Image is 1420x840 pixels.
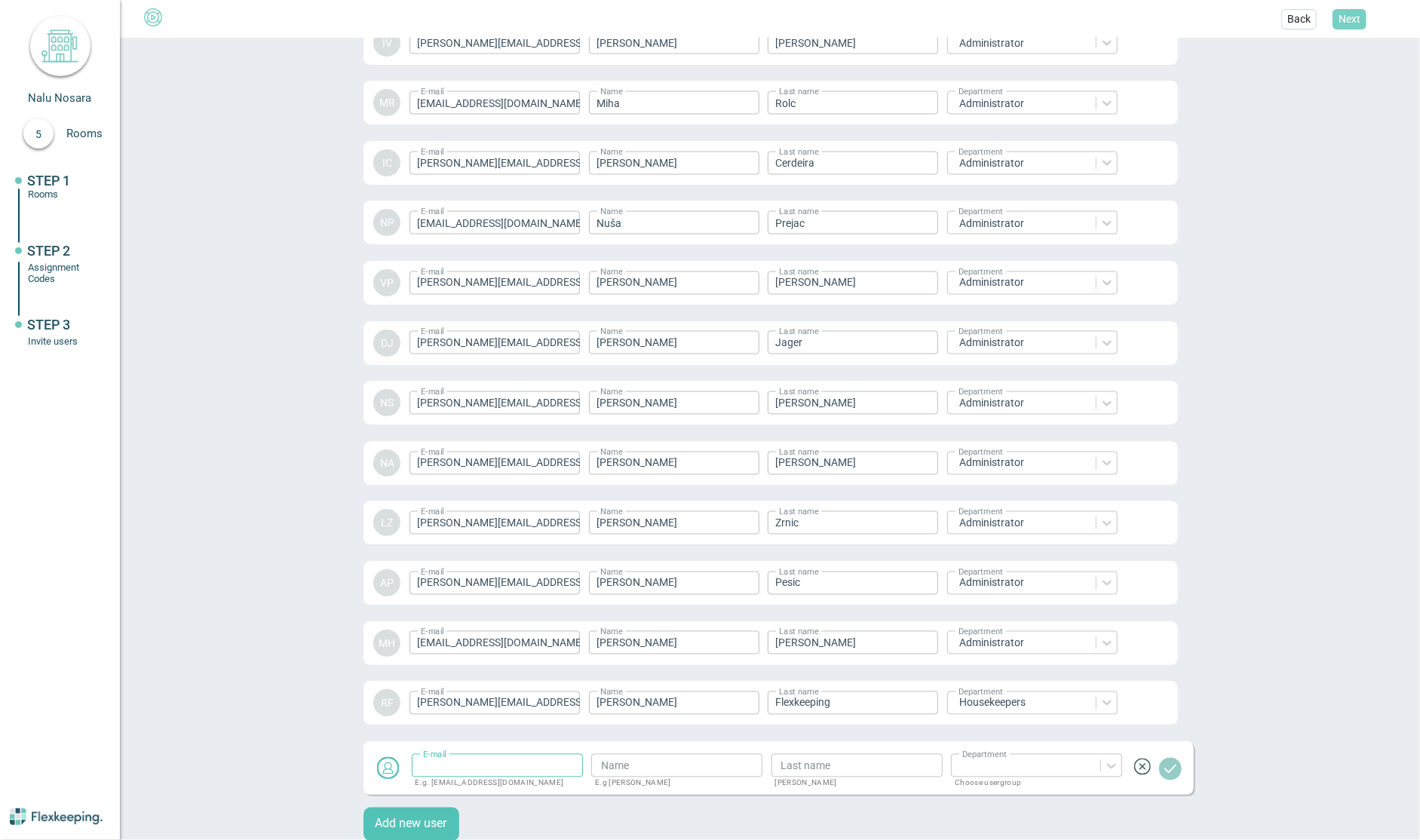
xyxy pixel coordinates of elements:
span: STEP 1 [28,173,71,189]
span: Rooms [66,127,119,140]
div: Assignment Codes [29,262,97,284]
span: Next [1339,11,1360,26]
div: MR [373,89,400,116]
p: E.g [PERSON_NAME] [595,780,752,787]
div: MH [373,630,400,657]
div: RF [373,689,400,716]
div: LZ [373,509,400,536]
div: NP [373,209,400,236]
p: E.g. [EMAIL_ADDRESS][DOMAIN_NAME] [416,780,572,787]
div: IC [373,149,400,176]
p: Choose usergroup [955,780,1112,787]
div: IV [373,29,400,57]
div: Rooms [29,189,97,200]
p: [PERSON_NAME] [775,780,932,787]
span: Nalu Nosara [29,91,92,105]
span: Back [1287,11,1311,26]
div: NA [373,449,400,477]
span: Add new user [376,816,447,833]
div: VP [373,269,400,296]
span: STEP 2 [28,243,71,259]
div: NS [373,389,400,416]
div: AP [373,569,400,596]
span: STEP 3 [28,317,71,333]
div: Invite users [29,336,97,347]
button: Back [1281,9,1317,29]
div: DJ [373,330,400,357]
button: Next [1333,9,1366,29]
div: 5 [23,118,54,149]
